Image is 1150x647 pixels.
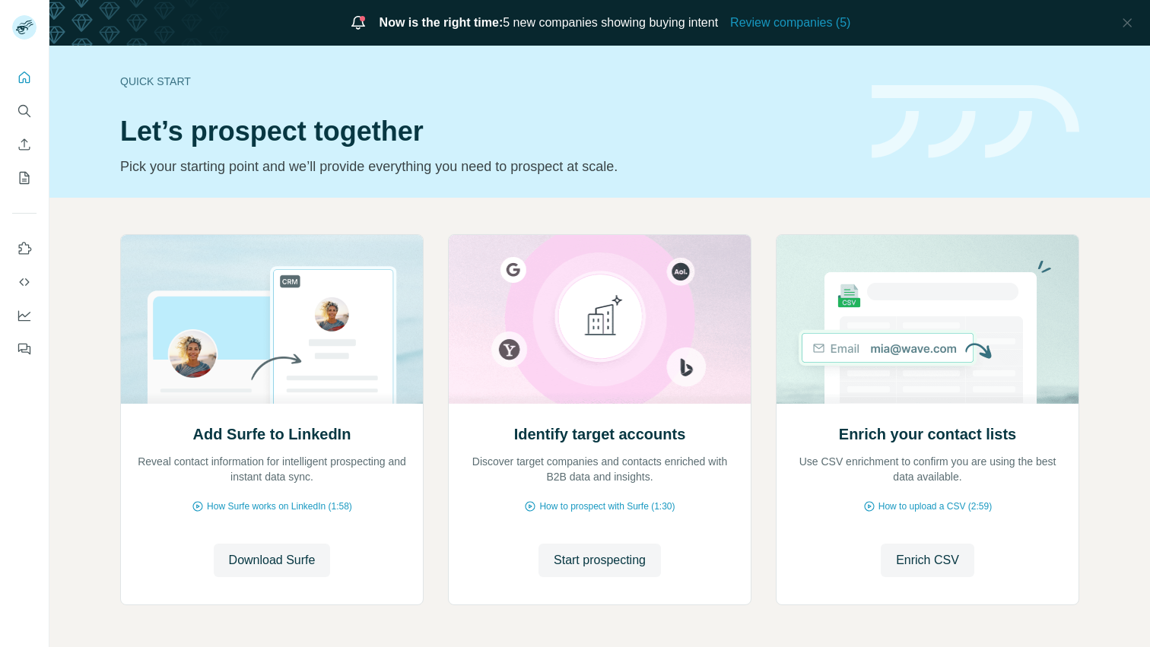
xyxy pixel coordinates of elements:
span: Now is the right time: [380,16,504,29]
button: Download Surfe [214,544,331,577]
button: Enrich CSV [881,544,974,577]
span: How Surfe works on LinkedIn (1:58) [207,500,352,513]
img: Identify target accounts [448,235,751,404]
span: How to prospect with Surfe (1:30) [539,500,675,513]
p: Use CSV enrichment to confirm you are using the best data available. [792,454,1063,484]
h2: Add Surfe to LinkedIn [193,423,351,445]
h2: Enrich your contact lists [839,423,1016,445]
span: Enrich CSV [896,551,959,569]
button: Search [12,97,37,125]
button: Review companies (5) [730,14,850,32]
button: Quick start [12,64,37,91]
img: banner [872,85,1079,159]
span: Start prospecting [554,551,646,569]
img: Enrich your contact lists [776,235,1079,404]
button: Enrich CSV [12,131,37,158]
span: 5 new companies showing buying intent [380,14,719,32]
h1: Let’s prospect together [120,116,853,147]
span: How to upload a CSV (2:59) [878,500,992,513]
p: Pick your starting point and we’ll provide everything you need to prospect at scale. [120,156,853,177]
div: Quick start [120,74,853,89]
button: Feedback [12,335,37,363]
span: Download Surfe [229,551,316,569]
button: Use Surfe on LinkedIn [12,235,37,262]
p: Discover target companies and contacts enriched with B2B data and insights. [464,454,735,484]
img: Add Surfe to LinkedIn [120,235,424,404]
button: Use Surfe API [12,268,37,296]
button: Dashboard [12,302,37,329]
h2: Identify target accounts [514,423,686,445]
button: Start prospecting [538,544,661,577]
p: Reveal contact information for intelligent prospecting and instant data sync. [136,454,408,484]
button: My lists [12,164,37,192]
